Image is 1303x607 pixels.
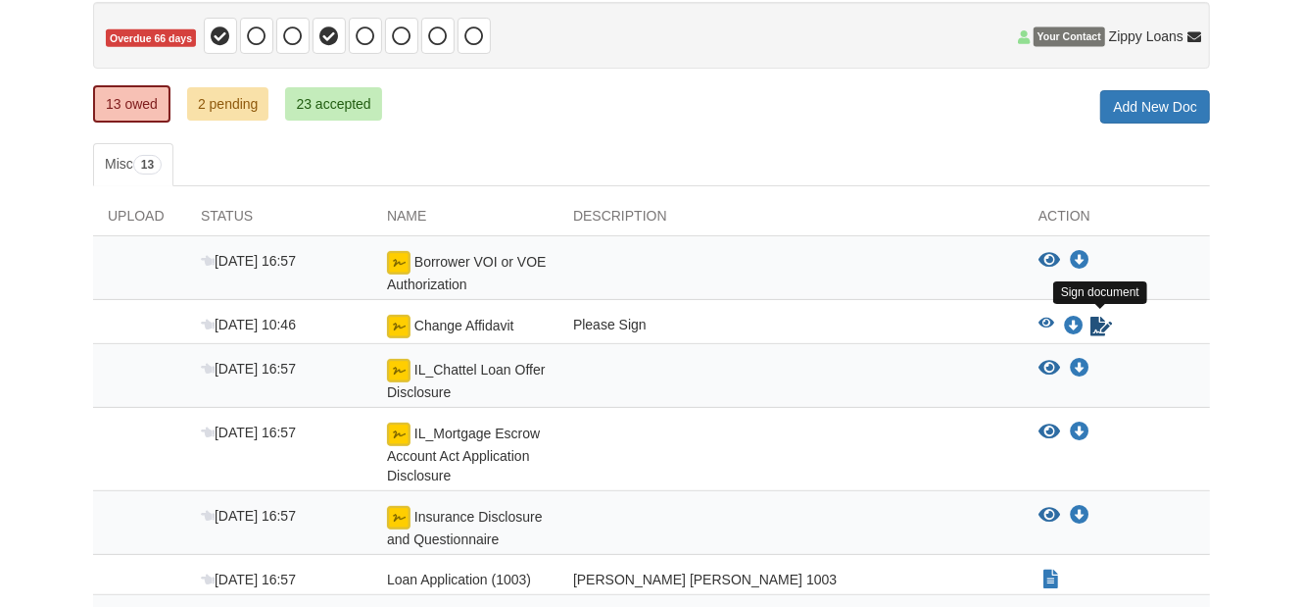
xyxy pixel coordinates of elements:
span: Change Affidavit [414,318,514,333]
span: [DATE] 16:57 [201,508,296,524]
a: 23 accepted [285,87,381,121]
div: Sign document [1053,281,1147,304]
img: esign [387,506,410,530]
span: Zippy Loans [1109,27,1183,47]
span: 13 [133,155,162,175]
a: Download IL_Chattel Loan Offer Disclosure [1070,361,1089,377]
button: View Change Affidavit [1038,317,1054,336]
button: View Insurance Disclosure and Questionnaire [1038,506,1060,526]
div: Please Sign [558,315,1024,338]
button: View IL_Chattel Loan Offer Disclosure [1038,359,1060,379]
div: Status [186,206,372,235]
span: Borrower VOI or VOE Authorization [387,254,546,292]
span: [DATE] 16:57 [201,253,296,269]
img: esign [387,359,410,382]
div: [PERSON_NAME] [PERSON_NAME] 1003 [558,570,1024,589]
span: [DATE] 10:46 [201,317,296,332]
span: Your Contact [1034,27,1105,47]
span: Overdue 66 days [106,29,196,48]
span: [DATE] 16:57 [201,572,296,587]
a: Sign Form [1088,315,1114,338]
div: Action [1024,206,1210,235]
span: [DATE] 16:57 [201,361,296,377]
a: 2 pending [187,87,269,121]
button: View Borrower VOI or VOE Authorization [1038,251,1060,271]
button: View IL_Mortgage Escrow Account Act Application Disclosure [1038,423,1060,442]
img: esign [387,251,410,275]
div: Upload [93,206,186,235]
div: Name [372,206,558,235]
div: Description [558,206,1024,235]
img: Ready for you to esign [387,315,410,338]
span: IL_Mortgage Escrow Account Act Application Disclosure [387,426,540,483]
span: IL_Chattel Loan Offer Disclosure [387,362,546,400]
span: Loan Application (1003) [387,572,531,587]
a: Add New Doc [1100,90,1210,124]
a: Download Borrower VOI or VOE Authorization [1070,253,1089,269]
a: Download IL_Mortgage Escrow Account Act Application Disclosure [1070,425,1089,440]
a: Download Change Affidavit [1064,319,1084,334]
span: Insurance Disclosure and Questionnaire [387,509,543,547]
a: Show Document [1043,572,1058,587]
a: Misc [93,143,173,186]
a: Download Insurance Disclosure and Questionnaire [1070,508,1089,524]
a: 13 owed [93,85,170,123]
span: [DATE] 16:57 [201,425,296,440]
img: esign [387,423,410,446]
